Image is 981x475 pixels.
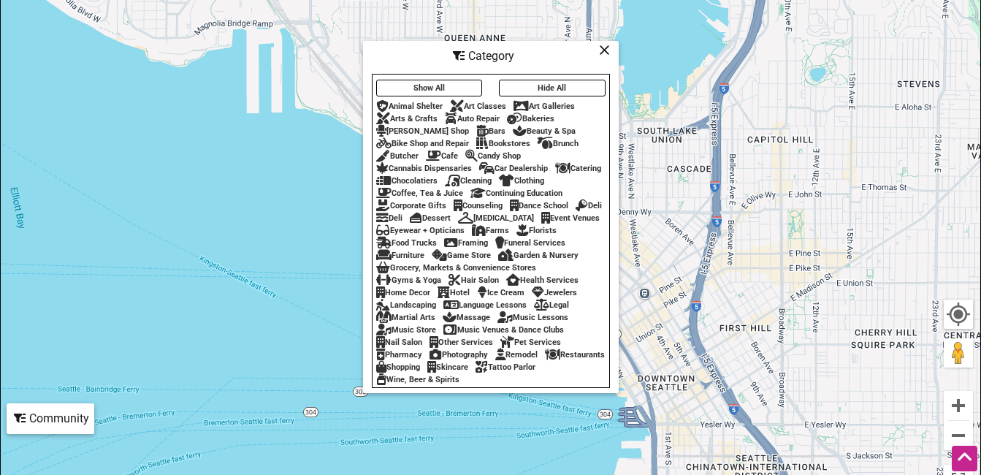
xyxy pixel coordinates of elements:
[376,201,446,210] div: Corporate Gifts
[944,338,973,368] button: Drag Pegman onto the map to open Street View
[497,313,568,322] div: Music Lessons
[545,350,605,360] div: Restaurants
[426,151,458,161] div: Cafe
[376,251,424,260] div: Furniture
[944,421,973,450] button: Zoom out
[376,189,463,198] div: Coffee, Tea & Juice
[506,275,579,285] div: Health Services
[376,176,438,186] div: Chocolatiers
[376,300,436,310] div: Landscaping
[427,362,468,372] div: Skincare
[376,275,441,285] div: Gyms & Yoga
[476,126,505,136] div: Bars
[8,405,93,433] div: Community
[443,313,490,322] div: Massage
[499,80,606,96] button: Hide All
[376,126,469,136] div: [PERSON_NAME] Shop
[376,164,472,173] div: Cannabis Dispensaries
[448,275,499,285] div: Hair Salon
[376,325,436,335] div: Music Store
[376,213,402,223] div: Deli
[445,176,492,186] div: Cleaning
[364,42,617,70] div: Category
[432,251,491,260] div: Game Store
[376,114,438,123] div: Arts & Crafts
[465,151,521,161] div: Candy Shop
[500,338,561,347] div: Pet Services
[472,226,509,235] div: Farms
[7,403,94,434] div: Filter by Community
[376,338,422,347] div: Nail Salon
[516,226,557,235] div: Florists
[445,114,500,123] div: Auto Repair
[376,102,443,111] div: Animal Shelter
[499,176,544,186] div: Clothing
[576,201,602,210] div: Deli
[507,114,554,123] div: Bakeries
[443,325,564,335] div: Music Venues & Dance Clubs
[498,251,579,260] div: Garden & Nursery
[532,288,577,297] div: Jewelers
[443,300,527,310] div: Language Lessons
[444,238,488,248] div: Framing
[514,102,575,111] div: Art Galleries
[376,375,459,384] div: Wine, Beer & Spirits
[430,350,488,360] div: Photography
[495,238,565,248] div: Funeral Services
[410,213,451,223] div: Dessert
[376,226,465,235] div: Eyewear + Opticians
[510,201,568,210] div: Dance School
[454,201,503,210] div: Counseling
[476,139,530,148] div: Bookstores
[438,288,470,297] div: Hotel
[476,362,535,372] div: Tattoo Parlor
[479,164,548,173] div: Car Dealership
[534,300,569,310] div: Legal
[470,189,562,198] div: Continuing Education
[513,126,576,136] div: Beauty & Spa
[555,164,601,173] div: Catering
[495,350,538,360] div: Remodel
[944,300,973,329] button: Your Location
[376,80,483,96] button: Show All
[376,288,430,297] div: Home Decor
[363,41,619,393] div: Filter by category
[944,391,973,420] button: Zoom in
[376,263,536,273] div: Grocery, Markets & Convenience Stores
[376,350,422,360] div: Pharmacy
[477,288,524,297] div: Ice Cream
[430,338,493,347] div: Other Services
[541,213,600,223] div: Event Venues
[376,362,420,372] div: Shopping
[450,102,506,111] div: Art Classes
[376,238,437,248] div: Food Trucks
[952,446,977,471] div: Scroll Back to Top
[376,151,419,161] div: Butcher
[538,139,579,148] div: Brunch
[376,313,435,322] div: Martial Arts
[458,213,534,223] div: [MEDICAL_DATA]
[376,139,469,148] div: Bike Shop and Repair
